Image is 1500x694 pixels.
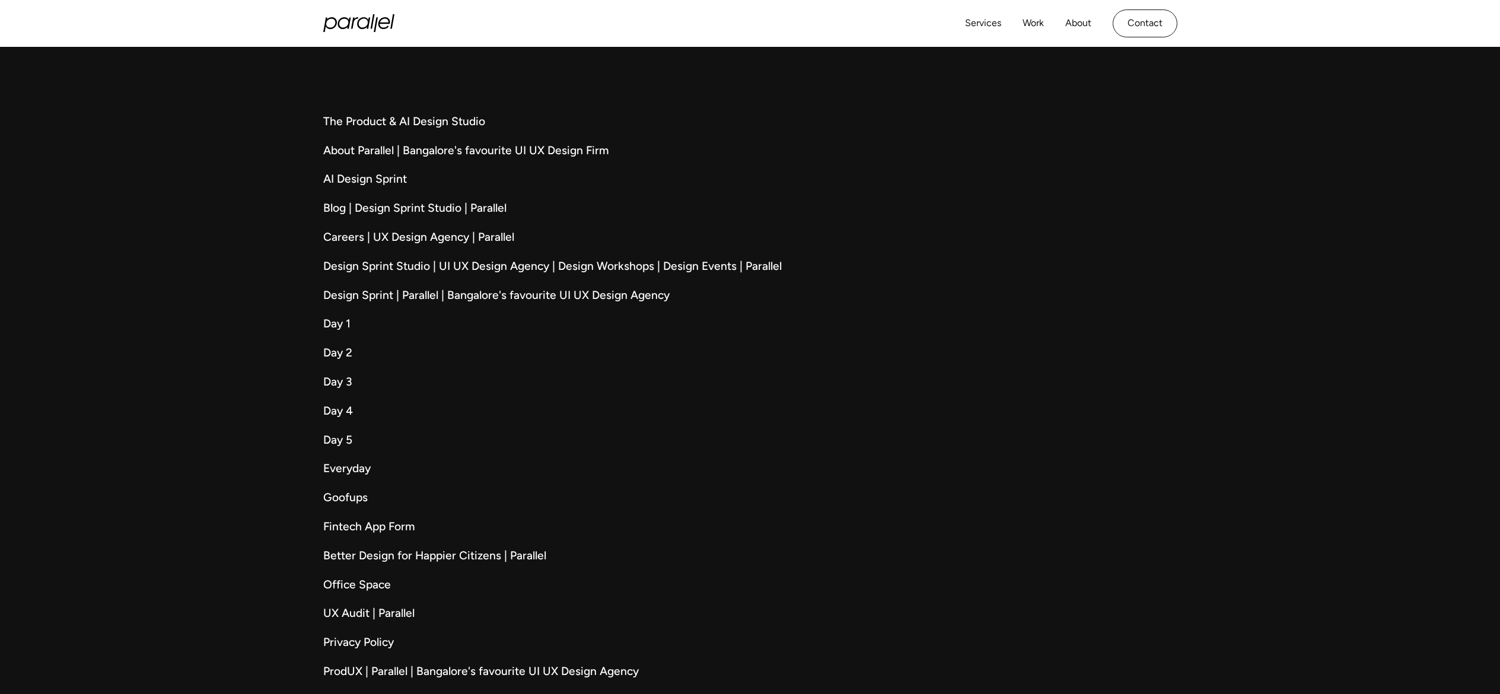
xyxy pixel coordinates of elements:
a: Design Sprint | Parallel | Bangalore's favourite UI UX Design Agency [323,287,1177,304]
a: About [1065,15,1091,32]
a: Goofups [323,489,1177,507]
a: Day 2 [323,345,1177,362]
a: Everyday [323,460,1177,477]
a: Day 1 [323,316,1177,333]
a: UX Audit | Parallel [323,605,1177,622]
a: Office Space [323,577,1177,594]
a: About Parallel | Bangalore's favourite UI UX Design Firm [323,142,1177,160]
a: Careers | UX Design Agency | Parallel [323,229,1177,246]
a: Day 3 [323,374,1177,391]
a: Services [965,15,1001,32]
a: Design Sprint Studio | UI UX Design Agency | Design Workshops | Design Events | Parallel [323,258,1177,275]
a: Work [1023,15,1044,32]
a: Privacy Policy [323,634,1177,651]
a: Blog | Design Sprint Studio | Parallel [323,200,1177,217]
a: AI Design Sprint [323,171,1177,188]
a: Day 5 [323,432,1177,449]
a: ProdUX | Parallel | Bangalore's favourite UI UX Design Agency [323,663,1177,680]
a: home [323,14,394,32]
a: The Product & AI Design Studio [323,113,1177,130]
a: Day 4 [323,403,1177,420]
a: Better Design for Happier Citizens | Parallel [323,547,1177,565]
a: Fintech App Form [323,518,1177,536]
a: Contact [1113,9,1177,37]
